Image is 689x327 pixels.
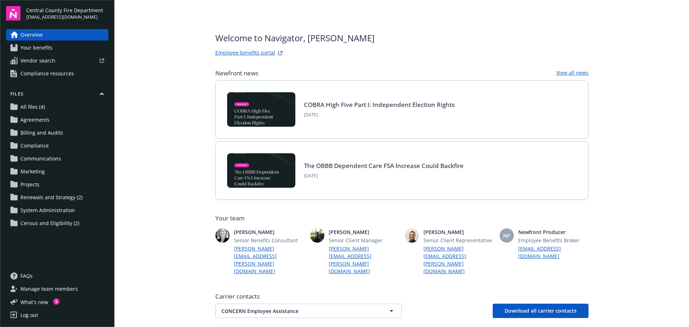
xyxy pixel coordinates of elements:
[20,298,48,306] span: What ' s new
[215,228,230,243] img: photo
[304,112,455,118] span: [DATE]
[6,218,108,229] a: Census and Eligibility (2)
[215,214,589,223] span: Your team
[20,55,55,66] span: Vendor search
[503,232,510,239] span: NP
[20,29,43,41] span: Overview
[234,245,304,275] a: [PERSON_NAME][EMAIL_ADDRESS][PERSON_NAME][DOMAIN_NAME]
[215,69,258,78] span: Newfront news
[505,307,577,314] span: Download all carrier contacts
[304,162,464,170] a: The OBBB Dependent Care FSA Increase Could Backfire
[518,237,589,244] span: Employee Benefits Broker
[6,68,108,79] a: Compliance resources
[20,68,74,79] span: Compliance resources
[276,49,285,57] a: striveWebsite
[20,270,33,282] span: FAQs
[6,29,108,41] a: Overview
[556,69,589,78] a: View all news
[6,205,108,216] a: System Administration
[6,101,108,113] a: All files (4)
[423,228,494,236] span: [PERSON_NAME]
[6,153,108,164] a: Communications
[6,140,108,151] a: Compliance
[6,127,108,139] a: Billing and Audits
[20,127,63,139] span: Billing and Audits
[6,55,108,66] a: Vendor search
[227,153,295,188] img: BLOG-Card Image - Compliance - OBBB Dep Care FSA - 08-01-25.jpg
[6,166,108,177] a: Marketing
[20,42,52,53] span: Your benefits
[518,228,589,236] span: Newfront Producer
[6,91,108,100] button: Files
[215,304,402,318] button: CONCERN Employee Assistance
[6,42,108,53] a: Your benefits
[234,228,304,236] span: [PERSON_NAME]
[6,114,108,126] a: Agreements
[6,6,20,20] img: navigator-logo.svg
[53,298,60,305] div: 1
[26,6,108,20] button: Central County Fire Department[EMAIL_ADDRESS][DOMAIN_NAME]
[20,192,83,203] span: Renewals and Strategy (2)
[6,283,108,295] a: Manage team members
[6,192,108,203] a: Renewals and Strategy (2)
[20,309,38,321] div: Log out
[405,228,419,243] img: photo
[20,140,49,151] span: Compliance
[518,245,589,260] a: [EMAIL_ADDRESS][DOMAIN_NAME]
[20,166,45,177] span: Marketing
[423,245,494,275] a: [PERSON_NAME][EMAIL_ADDRESS][PERSON_NAME][DOMAIN_NAME]
[20,283,78,295] span: Manage team members
[20,101,45,113] span: All files (4)
[20,205,75,216] span: System Administration
[6,179,108,190] a: Projects
[329,228,399,236] span: [PERSON_NAME]
[227,92,295,127] img: BLOG-Card Image - Compliance - COBRA High Five Pt 1 07-18-25.jpg
[423,237,494,244] span: Senior Client Representative
[26,6,103,14] span: Central County Fire Department
[6,298,60,306] button: What's new1
[20,179,39,190] span: Projects
[26,14,103,20] span: [EMAIL_ADDRESS][DOMAIN_NAME]
[215,292,589,301] span: Carrier contacts
[6,270,108,282] a: FAQs
[304,173,464,179] span: [DATE]
[20,153,61,164] span: Communications
[493,304,589,318] button: Download all carrier contacts
[329,237,399,244] span: Senior Client Manager
[20,218,79,229] span: Census and Eligibility (2)
[215,49,275,57] a: Employee benefits portal
[20,114,50,126] span: Agreements
[234,237,304,244] span: Senior Benefits Consultant
[329,245,399,275] a: [PERSON_NAME][EMAIL_ADDRESS][PERSON_NAME][DOMAIN_NAME]
[310,228,324,243] img: photo
[304,101,455,109] a: COBRA High Five Part I: Independent Election Rights
[221,307,371,315] span: CONCERN Employee Assistance
[215,32,375,45] span: Welcome to Navigator , [PERSON_NAME]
